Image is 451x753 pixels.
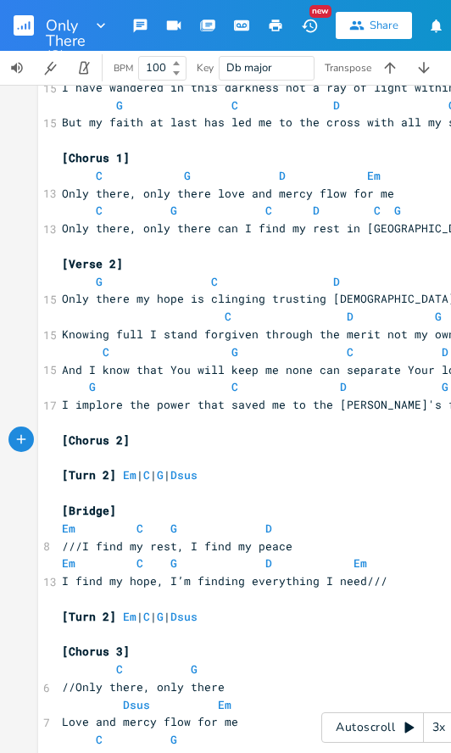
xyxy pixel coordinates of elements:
span: ///I find my rest, I find my peace [62,538,292,554]
span: [Verse 2] [62,256,123,271]
span: I find my hope, I’m finding everything I need/// [62,573,387,588]
span: G [394,203,401,218]
span: G [231,344,238,360]
span: Em [123,609,136,624]
span: D [265,521,272,536]
span: Dsus [170,609,198,624]
span: D [279,168,286,183]
span: D [442,344,448,360]
span: C [96,732,103,747]
span: [Chorus 1] [62,150,130,165]
span: Only There (3) [46,18,86,33]
span: C [143,467,150,482]
span: | | | [62,609,198,624]
span: Em [123,467,136,482]
span: C [136,521,143,536]
button: Share [336,12,412,39]
span: C [231,379,238,394]
span: Only there, only there love and mercy flow for me [62,186,394,201]
span: C [225,309,231,324]
span: [Chorus 3] [62,644,130,659]
span: [Chorus 2] [62,432,130,448]
span: C [96,203,103,218]
span: G [170,555,177,571]
span: C [116,661,123,677]
span: G [170,521,177,536]
span: Em [62,555,75,571]
span: Em [367,168,381,183]
span: G [170,203,177,218]
span: Dsus [123,697,150,712]
span: Em [218,697,231,712]
span: G [96,274,103,289]
span: G [184,168,191,183]
div: New [309,5,331,18]
span: G [157,609,164,624]
span: G [435,309,442,324]
span: | | | [62,467,198,482]
span: C [143,609,150,624]
div: Key [197,63,214,73]
button: New [292,10,326,41]
span: G [89,379,96,394]
span: [Turn 2] [62,609,116,624]
span: C [374,203,381,218]
span: [Bridge] [62,503,116,518]
span: [Turn 2] [62,467,116,482]
div: Share [370,18,398,33]
span: D [313,203,320,218]
span: D [340,379,347,394]
span: C [231,98,238,113]
span: C [211,274,218,289]
span: //Only there, only there [62,679,225,694]
span: C [96,168,103,183]
span: G [157,467,164,482]
span: D [333,274,340,289]
span: Em [62,521,75,536]
div: BPM [114,64,133,73]
span: D [333,98,340,113]
span: C [103,344,109,360]
span: D [265,555,272,571]
span: G [170,732,177,747]
span: Db major [226,60,272,75]
span: Dsus [170,467,198,482]
span: Em [354,555,367,571]
span: G [116,98,123,113]
span: D [347,309,354,324]
span: G [442,379,448,394]
span: C [265,203,272,218]
span: G [191,661,198,677]
div: Transpose [325,63,371,73]
span: C [136,555,143,571]
span: C [347,344,354,360]
span: Love and mercy flow for me [62,714,238,729]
